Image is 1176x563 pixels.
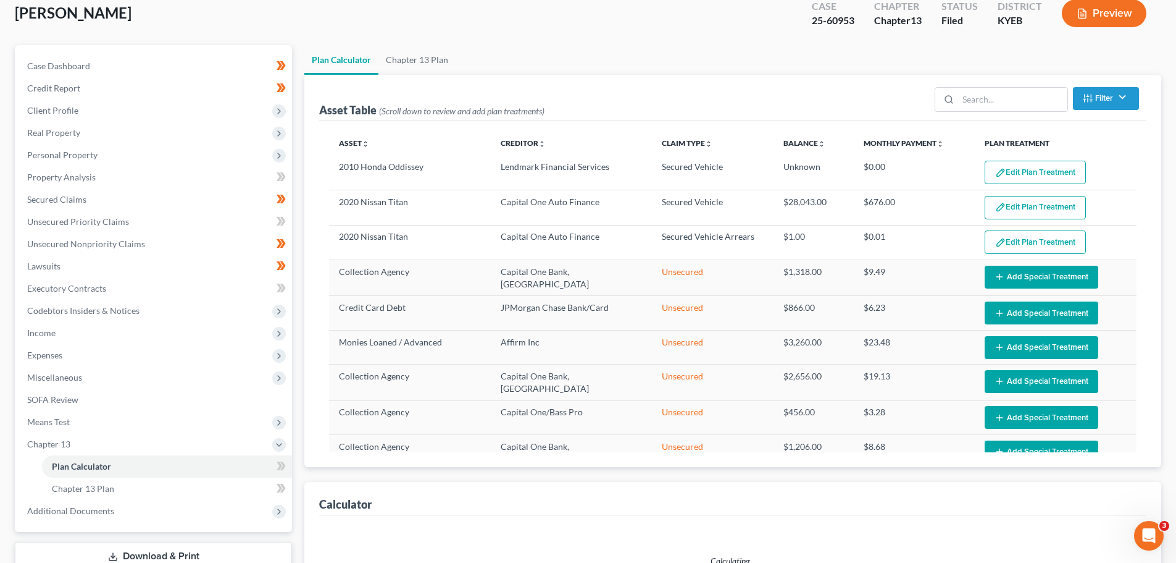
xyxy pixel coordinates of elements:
a: SOFA Review [17,389,292,411]
a: Plan Calculator [42,455,292,478]
span: Property Analysis [27,172,96,182]
div: Chapter [874,14,922,28]
td: $3.28 [854,400,975,434]
td: Collection Agency [329,365,491,400]
td: Secured Vehicle [652,156,773,190]
td: Collection Agency [329,260,491,296]
span: Executory Contracts [27,283,106,294]
td: $8.68 [854,435,975,471]
td: JPMorgan Chase Bank/Card [491,296,653,330]
a: Balanceunfold_more [783,138,825,148]
span: Plan Calculator [52,461,111,472]
button: Edit Plan Treatment [985,231,1086,254]
span: Real Property [27,127,80,138]
button: Filter [1073,87,1139,110]
td: $1,206.00 [774,435,854,471]
a: Secured Claims [17,188,292,211]
td: $866.00 [774,296,854,330]
button: Edit Plan Treatment [985,196,1086,219]
a: Creditorunfold_more [501,138,546,148]
td: Monies Loaned / Advanced [329,330,491,364]
div: KYEB [998,14,1042,28]
i: unfold_more [705,140,712,148]
iframe: Intercom live chat [1134,521,1164,551]
img: edit-pencil-c1479a1de80d8dea1e2430c2f745a3c6a07e9d7aa2eeffe225670001d78357a8.svg [995,237,1006,248]
span: Chapter 13 [27,439,70,449]
a: Monthly Paymentunfold_more [864,138,944,148]
td: $0.00 [854,156,975,190]
a: Credit Report [17,77,292,99]
td: $23.48 [854,330,975,364]
td: Capital One Auto Finance [491,225,653,260]
a: Property Analysis [17,166,292,188]
button: Add Special Treatment [985,406,1098,429]
div: Calculator [319,497,372,512]
i: unfold_more [936,140,944,148]
button: Add Special Treatment [985,336,1098,359]
span: 13 [911,14,922,26]
a: Chapter 13 Plan [42,478,292,500]
td: $1.00 [774,225,854,260]
a: Lawsuits [17,255,292,277]
td: Unsecured [652,365,773,400]
td: $6.23 [854,296,975,330]
span: Chapter 13 Plan [52,483,114,494]
td: Unsecured [652,400,773,434]
span: SOFA Review [27,394,78,405]
a: Chapter 13 Plan [378,45,456,75]
span: Codebtors Insiders & Notices [27,305,140,316]
a: Plan Calculator [304,45,378,75]
td: Unsecured [652,296,773,330]
span: Expenses [27,350,62,360]
div: Asset Table [319,103,544,117]
td: Collection Agency [329,435,491,471]
span: [PERSON_NAME] [15,4,131,22]
td: $1,318.00 [774,260,854,296]
td: Unsecured [652,435,773,471]
button: Add Special Treatment [985,266,1098,289]
a: Claim Typeunfold_more [662,138,712,148]
td: 2020 Nissan Titan [329,225,491,260]
span: Income [27,328,56,338]
input: Search... [958,88,1067,111]
div: Filed [941,14,978,28]
span: Case Dashboard [27,61,90,71]
th: Plan Treatment [975,131,1136,156]
td: Affirm Inc [491,330,653,364]
td: Capital One Auto Finance [491,190,653,225]
img: edit-pencil-c1479a1de80d8dea1e2430c2f745a3c6a07e9d7aa2eeffe225670001d78357a8.svg [995,202,1006,213]
td: Unsecured [652,260,773,296]
td: Secured Vehicle [652,190,773,225]
td: Capital One Bank, [GEOGRAPHIC_DATA] [491,435,653,471]
span: Personal Property [27,150,98,160]
td: $19.13 [854,365,975,400]
span: (Scroll down to review and add plan treatments) [379,106,544,116]
i: unfold_more [818,140,825,148]
span: Unsecured Priority Claims [27,216,129,227]
td: $676.00 [854,190,975,225]
span: Credit Report [27,83,80,93]
td: $0.01 [854,225,975,260]
span: Client Profile [27,105,78,116]
td: Collection Agency [329,400,491,434]
span: Lawsuits [27,261,60,271]
a: Case Dashboard [17,55,292,77]
i: unfold_more [538,140,546,148]
span: 3 [1159,521,1169,531]
td: Capital One/Bass Pro [491,400,653,434]
td: $9.49 [854,260,975,296]
a: Unsecured Nonpriority Claims [17,233,292,255]
a: Executory Contracts [17,277,292,300]
td: Unknown [774,156,854,190]
span: Secured Claims [27,194,86,205]
td: $456.00 [774,400,854,434]
span: Additional Documents [27,506,114,516]
button: Add Special Treatment [985,441,1098,464]
a: Assetunfold_more [339,138,369,148]
td: $2,656.00 [774,365,854,400]
button: Edit Plan Treatment [985,161,1086,184]
button: Add Special Treatment [985,302,1098,324]
td: Unsecured [652,330,773,364]
td: 2010 Honda Oddissey [329,156,491,190]
td: Lendmark Financial Services [491,156,653,190]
